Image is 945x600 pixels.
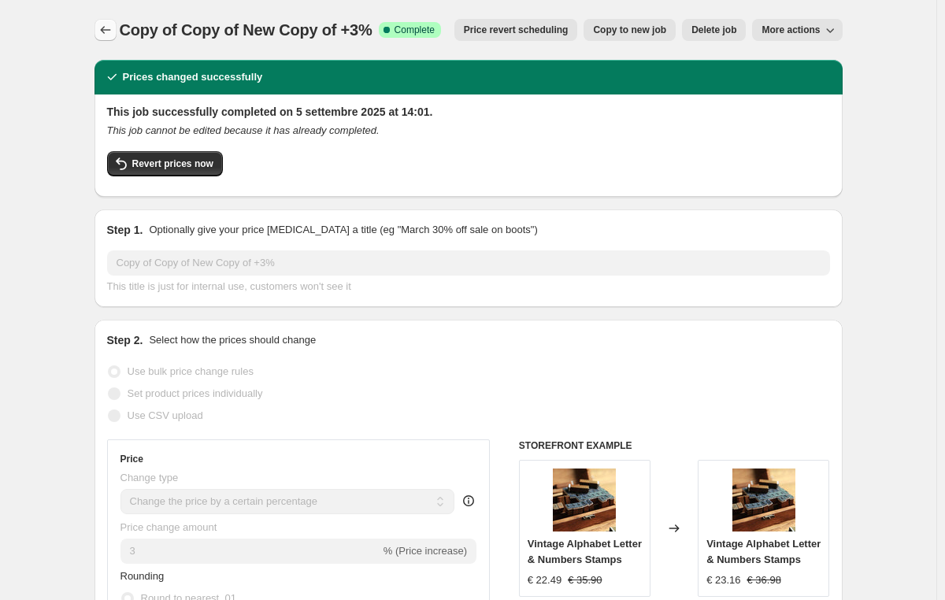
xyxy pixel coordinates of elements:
[461,493,476,509] div: help
[120,472,179,483] span: Change type
[762,24,820,36] span: More actions
[149,332,316,348] p: Select how the prices should change
[732,469,795,531] img: 2832665396_577952424-1_8e2b08cf-92b9-4323-84f5-d3435818e82d_80x.jpg
[128,365,254,377] span: Use bulk price change rules
[128,387,263,399] span: Set product prices individually
[691,24,736,36] span: Delete job
[120,539,380,564] input: -15
[454,19,578,41] button: Price revert scheduling
[149,222,537,238] p: Optionally give your price [MEDICAL_DATA] a title (eg "March 30% off sale on boots")
[107,104,830,120] h2: This job successfully completed on 5 settembre 2025 at 14:01.
[107,280,351,292] span: This title is just for internal use, customers won't see it
[120,453,143,465] h3: Price
[120,521,217,533] span: Price change amount
[528,574,561,586] span: € 22.49
[94,19,117,41] button: Price change jobs
[464,24,569,36] span: Price revert scheduling
[107,250,830,276] input: 30% off holiday sale
[107,124,380,136] i: This job cannot be edited because it has already completed.
[553,469,616,531] img: 2832665396_577952424-1_8e2b08cf-92b9-4323-84f5-d3435818e82d_80x.jpg
[528,538,642,565] span: Vintage Alphabet Letter & Numbers Stamps
[107,222,143,238] h2: Step 1.
[120,570,165,582] span: Rounding
[747,574,781,586] span: € 36.98
[395,24,435,36] span: Complete
[568,574,602,586] span: € 35.90
[107,332,143,348] h2: Step 2.
[123,69,263,85] h2: Prices changed successfully
[132,157,213,170] span: Revert prices now
[752,19,842,41] button: More actions
[706,574,740,586] span: € 23.16
[706,538,821,565] span: Vintage Alphabet Letter & Numbers Stamps
[584,19,676,41] button: Copy to new job
[682,19,746,41] button: Delete job
[120,21,372,39] span: Copy of Copy of New Copy of +3%
[107,151,223,176] button: Revert prices now
[519,439,830,452] h6: STOREFRONT EXAMPLE
[593,24,666,36] span: Copy to new job
[128,409,203,421] span: Use CSV upload
[384,545,467,557] span: % (Price increase)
